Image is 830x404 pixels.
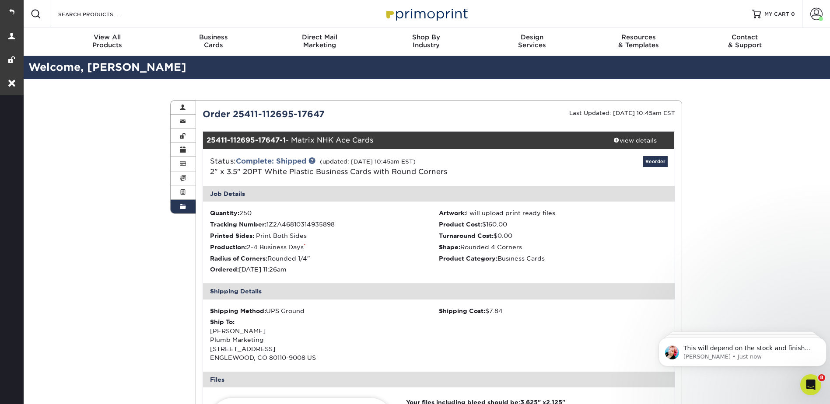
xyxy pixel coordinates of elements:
li: 2-4 Business Days [210,243,439,251]
div: Products [54,33,161,49]
a: Reorder [643,156,668,167]
div: Files [203,372,675,387]
a: 2" x 3.5" 20PT White Plastic Business Cards with Round Corners [210,167,447,176]
span: 1Z2A46810314935898 [266,221,335,228]
span: Shop By [373,33,479,41]
strong: Product Category: [439,255,497,262]
a: Shop ByIndustry [373,28,479,56]
iframe: Intercom live chat [800,374,821,395]
li: $160.00 [439,220,668,229]
strong: Production: [210,244,247,251]
span: Resources [585,33,692,41]
div: & Support [692,33,798,49]
img: Primoprint [382,4,470,23]
div: [PERSON_NAME] Plumb Marketing [STREET_ADDRESS] ENGLEWOOD, CO 80110-9008 US [210,317,439,362]
li: Rounded 4 Corners [439,243,668,251]
div: Shipping Details [203,283,675,299]
strong: Shape: [439,244,460,251]
div: - Matrix NHK Ace Cards [203,132,596,149]
div: & Templates [585,33,692,49]
span: Direct Mail [266,33,373,41]
div: UPS Ground [210,306,439,315]
p: Message from Jenny, sent Just now [28,34,161,42]
small: (updated: [DATE] 10:45am EST) [320,158,416,165]
strong: Quantity: [210,209,239,216]
li: [DATE] 11:26am [210,265,439,274]
div: view details [596,136,675,145]
strong: Radius of Corners: [210,255,267,262]
li: $0.00 [439,231,668,240]
input: SEARCH PRODUCTS..... [57,9,143,19]
iframe: Intercom notifications message [655,319,830,380]
li: 250 [210,209,439,217]
strong: Tracking Number: [210,221,266,228]
strong: Shipping Cost: [439,307,485,314]
a: Direct MailMarketing [266,28,373,56]
strong: Ship To: [210,318,235,325]
span: This will depend on the stock and finish selected. If you're only seeing a minimum of 500, that w... [28,25,157,67]
span: 0 [791,11,795,17]
div: Status: [203,156,517,177]
strong: Printed Sides: [210,232,254,239]
strong: Turnaround Cost: [439,232,494,239]
div: Industry [373,33,479,49]
a: Complete: Shipped [236,157,306,165]
span: 8 [818,374,825,381]
div: $7.84 [439,306,668,315]
div: Services [479,33,585,49]
strong: Shipping Method: [210,307,266,314]
a: DesignServices [479,28,585,56]
span: View All [54,33,161,41]
span: Print Both Sides [256,232,307,239]
span: Design [479,33,585,41]
strong: Artwork: [439,209,466,216]
li: I will upload print ready files. [439,209,668,217]
strong: 25411-112695-17647-1 [207,136,286,144]
div: Cards [160,33,266,49]
div: Marketing [266,33,373,49]
a: Resources& Templates [585,28,692,56]
strong: Product Cost: [439,221,482,228]
a: BusinessCards [160,28,266,56]
a: View AllProducts [54,28,161,56]
h2: Welcome, [PERSON_NAME] [22,59,830,76]
li: Business Cards [439,254,668,263]
small: Last Updated: [DATE] 10:45am EST [569,110,675,116]
a: Contact& Support [692,28,798,56]
a: view details [596,132,675,149]
div: Order 25411-112695-17647 [196,108,439,121]
span: Business [160,33,266,41]
strong: Ordered: [210,266,239,273]
li: Rounded 1/4" [210,254,439,263]
div: Job Details [203,186,675,202]
span: MY CART [764,10,789,18]
span: Contact [692,33,798,41]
